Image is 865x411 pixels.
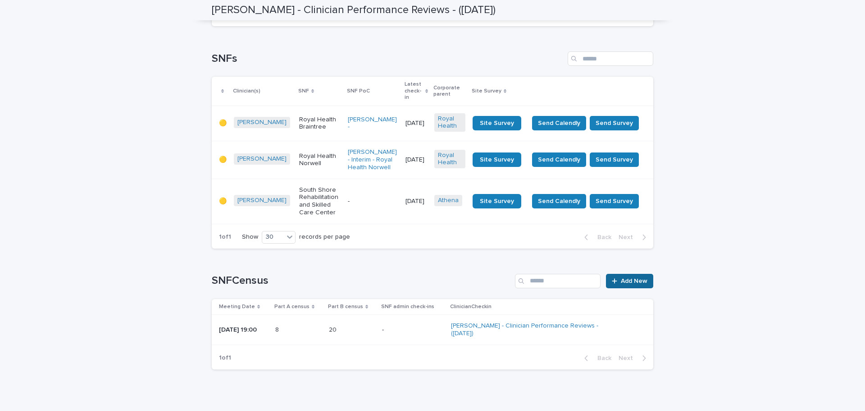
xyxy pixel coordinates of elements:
[381,302,434,312] p: SNF admin check-ins
[577,354,615,362] button: Back
[538,119,580,128] span: Send Calendly
[615,233,653,241] button: Next
[615,354,653,362] button: Next
[568,51,653,66] input: Search
[538,197,580,206] span: Send Calendly
[596,155,633,164] span: Send Survey
[299,233,350,241] p: records per page
[299,186,341,217] p: South Shore Rehabilitation and Skilled Care Center
[299,116,341,131] p: Royal Health Braintree
[212,141,653,179] tr: 🟡[PERSON_NAME] Royal Health Norwell[PERSON_NAME] - Interim - Royal Health Norwell [DATE]Royal Hea...
[275,324,281,334] p: 8
[592,355,611,361] span: Back
[473,194,521,208] a: Site Survey
[219,326,268,334] p: [DATE] 19:00
[619,355,638,361] span: Next
[212,179,653,224] tr: 🟡[PERSON_NAME] South Shore Rehabilitation and Skilled Care Center-[DATE]Athena Site SurveySend Ca...
[515,274,601,288] input: Search
[219,302,255,312] p: Meeting Date
[219,120,227,127] p: 🟡
[472,86,501,96] p: Site Survey
[590,116,639,130] button: Send Survey
[596,119,633,128] span: Send Survey
[237,119,287,126] a: [PERSON_NAME]
[590,152,639,167] button: Send Survey
[212,347,238,369] p: 1 of 1
[219,156,227,164] p: 🟡
[473,152,521,167] a: Site Survey
[473,116,521,130] a: Site Survey
[405,198,427,205] p: [DATE]
[405,120,427,127] p: [DATE]
[577,233,615,241] button: Back
[212,274,511,287] h1: SNFCensus
[328,302,363,312] p: Part B census
[274,302,310,312] p: Part A census
[480,198,514,204] span: Site Survey
[405,156,427,164] p: [DATE]
[606,274,653,288] a: Add New
[438,115,462,130] a: Royal Health
[438,152,462,167] a: Royal Health
[262,232,284,242] div: 30
[212,315,653,345] tr: [DATE] 19:0088 2020 -[PERSON_NAME] - Clinician Performance Reviews - ([DATE])
[538,155,580,164] span: Send Calendly
[348,116,398,131] a: [PERSON_NAME] -
[242,233,258,241] p: Show
[329,324,338,334] p: 20
[480,120,514,126] span: Site Survey
[212,226,238,248] p: 1 of 1
[298,86,309,96] p: SNF
[480,157,514,163] span: Site Survey
[590,194,639,208] button: Send Survey
[619,234,638,240] span: Next
[237,197,287,204] a: [PERSON_NAME]
[348,198,398,205] p: -
[592,234,611,240] span: Back
[212,106,653,141] tr: 🟡[PERSON_NAME] Royal Health Braintree[PERSON_NAME] - [DATE]Royal Health Site SurveySend CalendlyS...
[532,152,586,167] button: Send Calendly
[405,79,423,102] p: Latest check-in
[237,155,287,163] a: [PERSON_NAME]
[596,197,633,206] span: Send Survey
[532,116,586,130] button: Send Calendly
[219,198,227,205] p: 🟡
[382,326,443,334] p: -
[347,86,370,96] p: SNF PoC
[212,52,564,65] h1: SNFs
[299,152,341,168] p: Royal Health Norwell
[532,194,586,208] button: Send Calendly
[621,278,647,284] span: Add New
[451,322,609,337] a: [PERSON_NAME] - Clinician Performance Reviews - ([DATE])
[233,86,260,96] p: Clinician(s)
[438,197,459,204] a: Athena
[450,302,492,312] p: ClinicianCheckin
[212,4,496,17] h2: [PERSON_NAME] - Clinician Performance Reviews - ([DATE])
[348,148,398,171] a: [PERSON_NAME] - Interim - Royal Health Norwell
[433,83,466,100] p: Corporate parent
